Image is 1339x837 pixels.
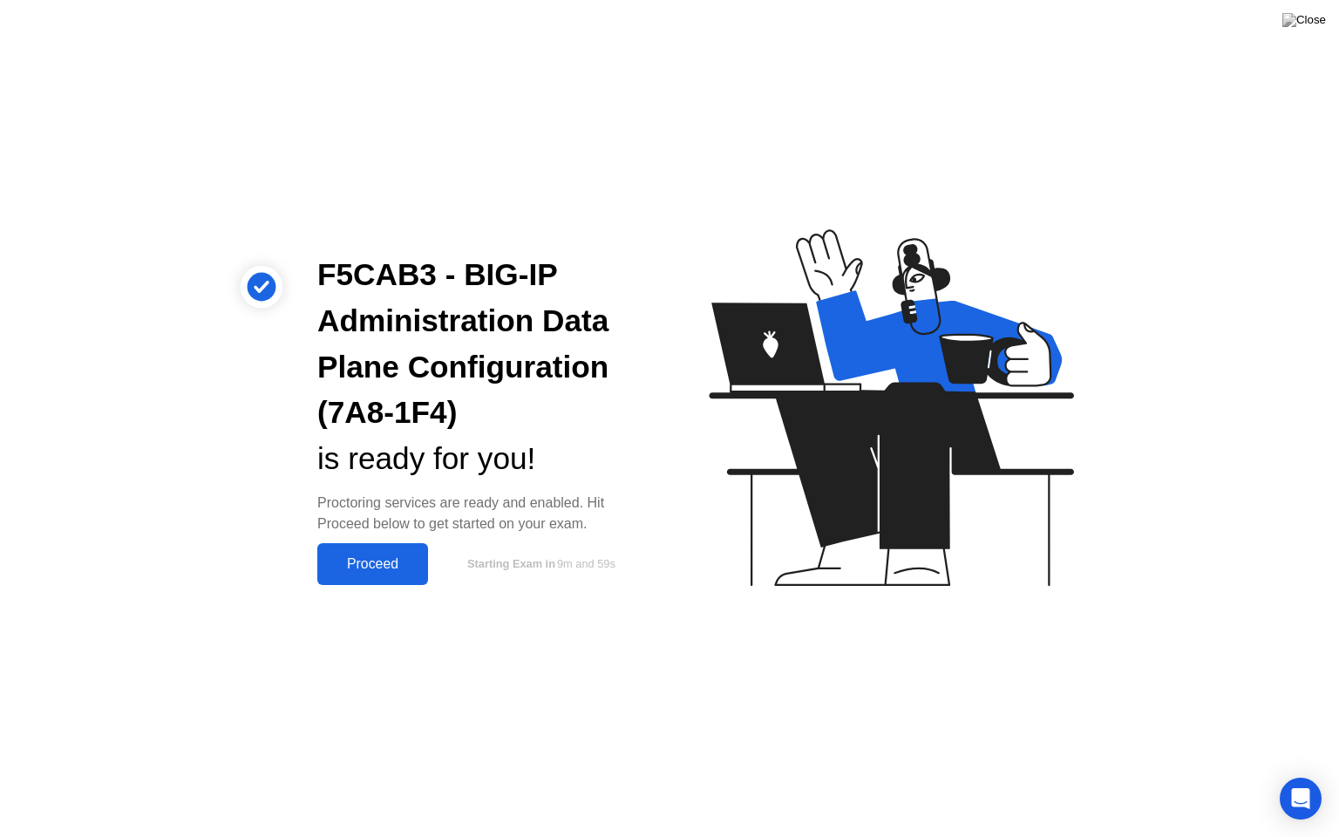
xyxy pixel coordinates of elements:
div: Open Intercom Messenger [1280,778,1322,820]
div: Proctoring services are ready and enabled. Hit Proceed below to get started on your exam. [317,493,642,534]
button: Proceed [317,543,428,585]
button: Starting Exam in9m and 59s [437,548,642,581]
div: is ready for you! [317,436,642,482]
img: Close [1282,13,1326,27]
div: F5CAB3 - BIG-IP Administration Data Plane Configuration (7A8-1F4) [317,252,642,436]
div: Proceed [323,556,423,572]
span: 9m and 59s [557,557,615,570]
